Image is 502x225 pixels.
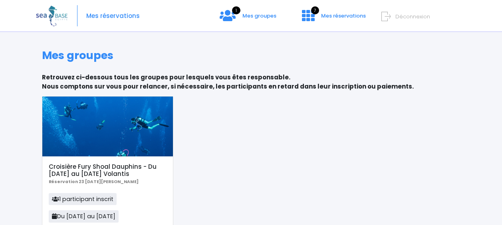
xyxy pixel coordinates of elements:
span: Déconnexion [395,13,430,20]
span: 7 [311,6,319,14]
b: Réservation 23 [DATE][PERSON_NAME] [49,179,139,185]
span: Mes réservations [321,12,366,20]
span: Mes groupes [242,12,276,20]
span: Du [DATE] au [DATE] [49,210,119,222]
p: Retrouvez ci-dessous tous les groupes pour lesquels vous êtes responsable. Nous comptons sur vous... [42,73,460,91]
span: 1 participant inscrit [49,193,117,205]
span: 1 [232,6,240,14]
h5: Croisière Fury Shoal Dauphins - Du [DATE] au [DATE] Volantis [49,163,166,178]
a: 1 Mes groupes [213,15,283,22]
a: 7 Mes réservations [296,15,371,22]
h1: Mes groupes [42,49,460,62]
